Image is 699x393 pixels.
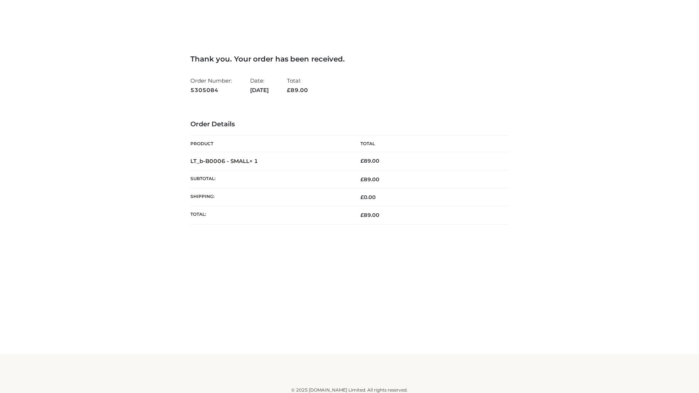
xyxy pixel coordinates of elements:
[360,158,364,164] span: £
[287,87,308,94] span: 89.00
[360,158,379,164] bdi: 89.00
[360,176,364,183] span: £
[250,74,269,96] li: Date:
[360,212,364,218] span: £
[360,212,379,218] span: 89.00
[349,136,509,152] th: Total
[250,86,269,95] strong: [DATE]
[287,74,308,96] li: Total:
[190,55,509,63] h3: Thank you. Your order has been received.
[190,158,258,164] strong: LT_b-B0006 - SMALL
[360,194,364,201] span: £
[190,188,349,206] th: Shipping:
[190,74,232,96] li: Order Number:
[249,158,258,164] strong: × 1
[190,170,349,188] th: Subtotal:
[190,120,509,128] h3: Order Details
[190,136,349,152] th: Product
[287,87,291,94] span: £
[360,176,379,183] span: 89.00
[190,86,232,95] strong: 5305084
[190,206,349,224] th: Total:
[360,194,376,201] bdi: 0.00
